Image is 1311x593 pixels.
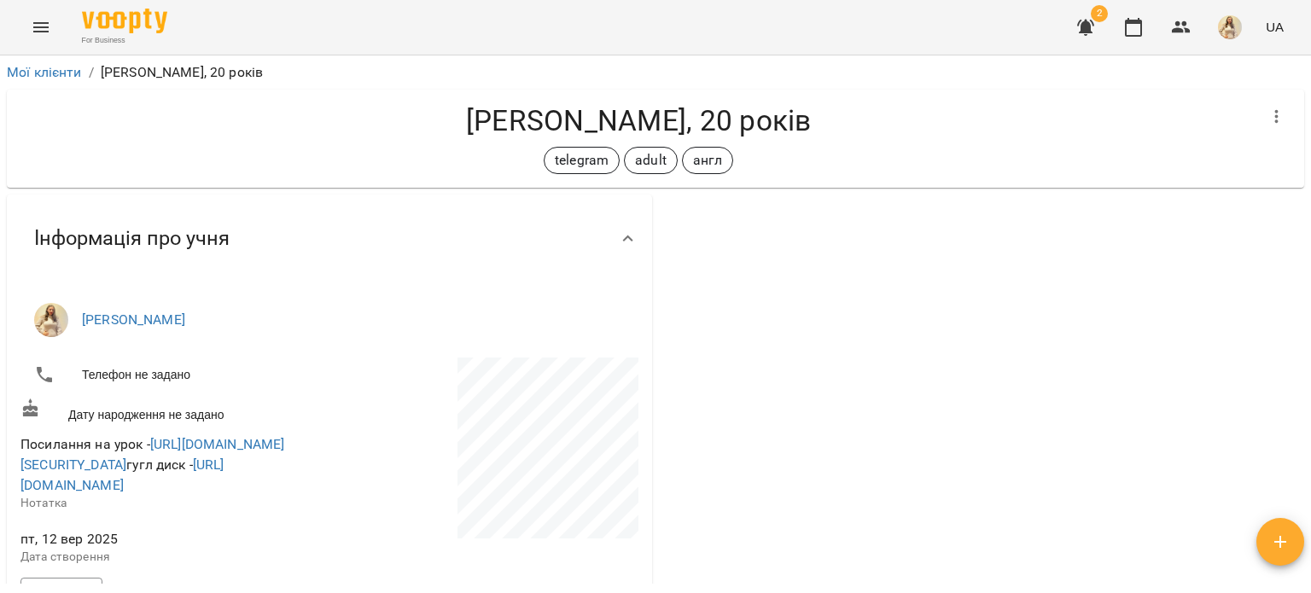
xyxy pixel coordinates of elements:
span: пт, 12 вер 2025 [20,529,326,549]
span: 2 [1091,5,1108,22]
p: adult [635,150,667,171]
span: Посилання на урок - гугл диск - [20,436,284,492]
h4: [PERSON_NAME], 20 років [20,103,1256,138]
a: Мої клієнти [7,64,82,80]
li: Телефон не задано [20,358,326,392]
nav: breadcrumb [7,62,1304,83]
img: Богомоленко Ірина Павлівна [34,303,68,337]
a: [PERSON_NAME] [82,311,185,328]
p: Нотатка [20,495,326,512]
div: telegram [544,147,620,174]
p: Дата створення [20,549,326,566]
a: [URL][DOMAIN_NAME][SECURITY_DATA] [20,436,284,473]
span: For Business [82,35,167,46]
p: [PERSON_NAME], 20 років [101,62,263,83]
li: / [89,62,94,83]
div: Дату народження не задано [17,395,329,427]
button: Menu [20,7,61,48]
p: telegram [555,150,609,171]
div: adult [624,147,678,174]
img: Voopty Logo [82,9,167,33]
a: [URL][DOMAIN_NAME] [20,456,224,493]
div: англ [682,147,734,174]
p: англ [693,150,723,171]
span: Інформація про учня [34,225,230,252]
span: UA [1266,18,1284,36]
div: Інформація про учня [7,195,652,282]
img: 11d8f0996dfd046a8fdfc6cf4aa1cc70.jpg [1218,15,1242,39]
button: UA [1259,11,1291,43]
